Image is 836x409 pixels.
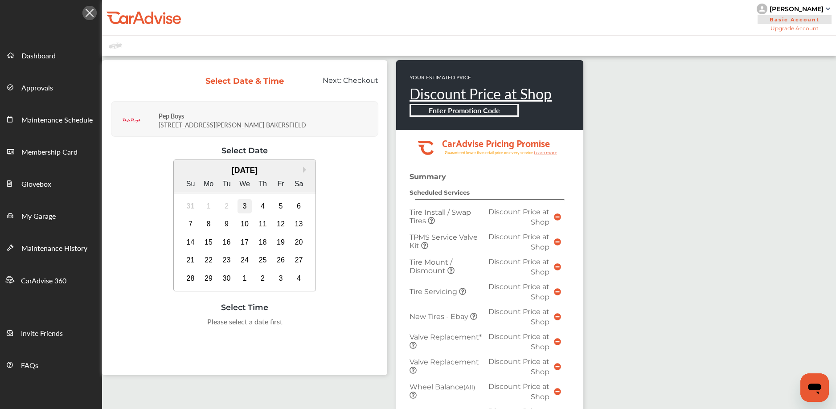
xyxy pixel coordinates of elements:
[274,217,288,231] div: Choose Friday, September 12th, 2025
[0,199,102,231] a: My Garage
[201,235,216,249] div: Choose Monday, September 15th, 2025
[21,147,78,158] span: Membership Card
[757,4,767,14] img: knH8PDtVvWoAbQRylUukY18CTiRevjo20fAtgn5MLBQj4uumYvk2MzTtcAIzfGAtb1XOLVMAvhLuqoNAbL4reqehy0jehNKdM...
[21,328,63,339] span: Invite Friends
[159,105,376,134] div: [STREET_ADDRESS][PERSON_NAME] BAKERSFIELD
[757,25,832,32] span: Upgrade Account
[410,233,478,250] span: TPMS Service Valve Kit
[410,74,552,81] p: YOUR ESTIMATED PRICE
[410,333,482,341] span: Valve Replacement*
[292,199,306,213] div: Choose Saturday, September 6th, 2025
[410,258,452,275] span: Tire Mount / Dismount
[184,177,198,191] div: Su
[220,199,234,213] div: Not available Tuesday, September 2nd, 2025
[410,312,470,321] span: New Tires - Ebay
[410,172,446,181] strong: Summary
[238,235,252,249] div: Choose Wednesday, September 17th, 2025
[109,40,122,51] img: placeholder_car.fcab19be.svg
[184,199,198,213] div: Not available Sunday, August 31st, 2025
[274,177,288,191] div: Fr
[256,199,270,213] div: Choose Thursday, September 4th, 2025
[800,373,829,402] iframe: Button to launch messaging window
[220,253,234,267] div: Choose Tuesday, September 23rd, 2025
[256,217,270,231] div: Choose Thursday, September 11th, 2025
[0,135,102,167] a: Membership Card
[410,287,459,296] span: Tire Servicing
[201,177,216,191] div: Mo
[21,50,56,62] span: Dashboard
[21,360,38,372] span: FAQs
[184,253,198,267] div: Choose Sunday, September 21st, 2025
[256,253,270,267] div: Choose Thursday, September 25th, 2025
[256,271,270,286] div: Choose Thursday, October 2nd, 2025
[238,217,252,231] div: Choose Wednesday, September 10th, 2025
[238,271,252,286] div: Choose Wednesday, October 1st, 2025
[238,253,252,267] div: Choose Wednesday, September 24th, 2025
[21,275,66,287] span: CarAdvise 360
[111,303,378,312] div: Select Time
[292,235,306,249] div: Choose Saturday, September 20th, 2025
[82,6,97,20] img: Icon.5fd9dcc7.svg
[201,271,216,286] div: Choose Monday, September 29th, 2025
[201,199,216,213] div: Not available Monday, September 1st, 2025
[201,253,216,267] div: Choose Monday, September 22nd, 2025
[220,235,234,249] div: Choose Tuesday, September 16th, 2025
[21,211,56,222] span: My Garage
[410,358,479,366] span: Valve Replacement
[123,112,140,130] img: logo-pepboys.png
[463,384,475,391] small: (All)
[410,383,475,391] span: Wheel Balance
[21,82,53,94] span: Approvals
[758,15,832,24] span: Basic Account
[488,382,549,401] span: Discount Price at Shop
[292,271,306,286] div: Choose Saturday, October 4th, 2025
[111,146,378,155] div: Select Date
[292,217,306,231] div: Choose Saturday, September 13th, 2025
[0,231,102,263] a: Maintenance History
[0,39,102,71] a: Dashboard
[429,105,500,115] b: Enter Promotion Code
[201,217,216,231] div: Choose Monday, September 8th, 2025
[488,208,549,226] span: Discount Price at Shop
[488,357,549,376] span: Discount Price at Shop
[274,235,288,249] div: Choose Friday, September 19th, 2025
[488,332,549,351] span: Discount Price at Shop
[445,150,534,155] tspan: Guaranteed lower than retail price on every service.
[184,235,198,249] div: Choose Sunday, September 14th, 2025
[274,199,288,213] div: Choose Friday, September 5th, 2025
[410,189,470,196] strong: Scheduled Services
[274,271,288,286] div: Choose Friday, October 3rd, 2025
[21,179,51,190] span: Glovebox
[21,115,93,126] span: Maintenance Schedule
[256,235,270,249] div: Choose Thursday, September 18th, 2025
[442,135,550,151] tspan: CarAdvise Pricing Promise
[181,197,308,287] div: month 2025-09
[410,208,471,225] span: Tire Install / Swap Tires
[292,253,306,267] div: Choose Saturday, September 27th, 2025
[488,258,549,276] span: Discount Price at Shop
[184,271,198,286] div: Choose Sunday, September 28th, 2025
[220,217,234,231] div: Choose Tuesday, September 9th, 2025
[343,76,378,85] span: Checkout
[256,177,270,191] div: Th
[488,233,549,251] span: Discount Price at Shop
[826,8,830,10] img: sCxJUJ+qAmfqhQGDUl18vwLg4ZYJ6CxN7XmbOMBAAAAAElFTkSuQmCC
[410,83,552,104] a: Discount Price at Shop
[0,71,102,103] a: Approvals
[291,76,385,93] div: Next:
[220,271,234,286] div: Choose Tuesday, September 30th, 2025
[0,167,102,199] a: Glovebox
[174,166,316,175] div: [DATE]
[205,76,285,86] div: Select Date & Time
[770,5,824,13] div: [PERSON_NAME]
[238,177,252,191] div: We
[111,316,378,327] div: Please select a date first
[0,103,102,135] a: Maintenance Schedule
[488,307,549,326] span: Discount Price at Shop
[303,167,309,173] button: Next Month
[488,282,549,301] span: Discount Price at Shop
[159,111,184,120] strong: Pep Boys
[534,150,557,155] tspan: Learn more
[292,177,306,191] div: Sa
[220,177,234,191] div: Tu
